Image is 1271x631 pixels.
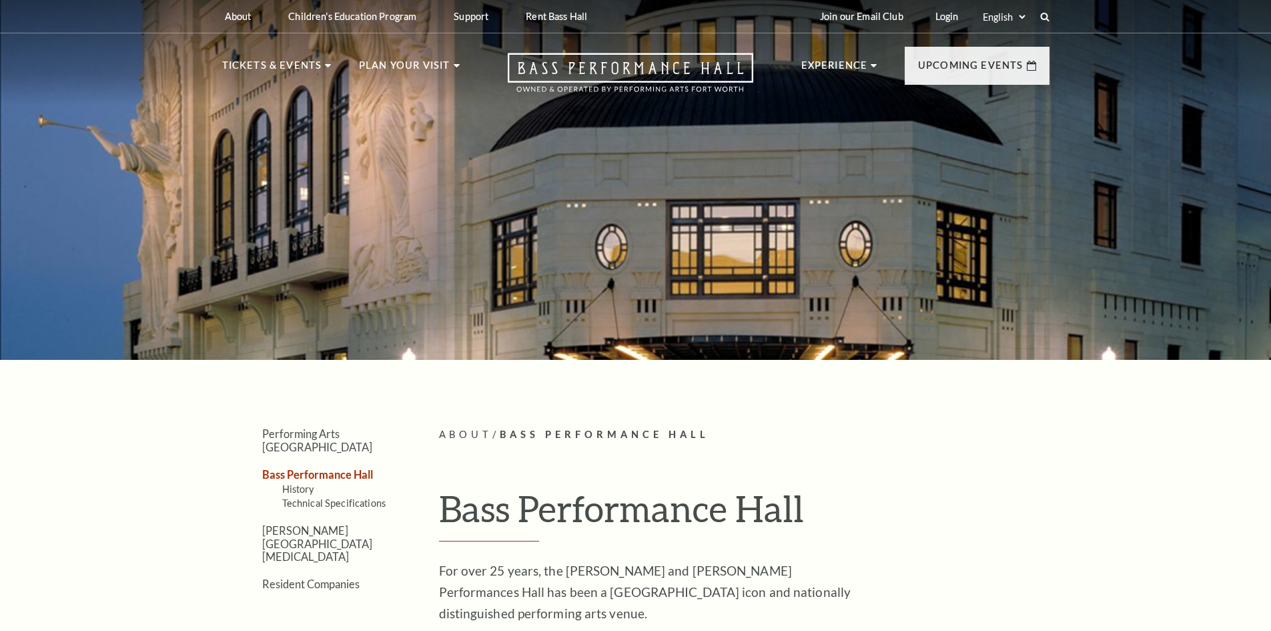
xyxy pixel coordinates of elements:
[439,429,492,440] span: About
[526,11,587,22] p: Rent Bass Hall
[439,487,1049,542] h1: Bass Performance Hall
[282,483,314,495] a: History
[282,497,386,509] a: Technical Specifications
[225,11,252,22] p: About
[439,427,1049,443] p: /
[262,427,372,453] a: Performing Arts [GEOGRAPHIC_DATA]
[500,429,710,440] span: Bass Performance Hall
[439,560,873,624] p: For over 25 years, the [PERSON_NAME] and [PERSON_NAME] Performances Hall has been a [GEOGRAPHIC_D...
[262,524,372,563] a: [PERSON_NAME][GEOGRAPHIC_DATA][MEDICAL_DATA]
[918,57,1023,81] p: Upcoming Events
[222,57,322,81] p: Tickets & Events
[262,578,360,590] a: Resident Companies
[454,11,488,22] p: Support
[980,11,1027,23] select: Select:
[288,11,416,22] p: Children's Education Program
[262,468,373,481] a: Bass Performance Hall
[359,57,450,81] p: Plan Your Visit
[801,57,868,81] p: Experience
